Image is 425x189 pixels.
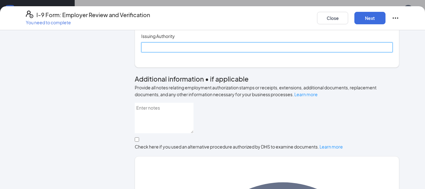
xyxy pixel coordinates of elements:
div: Check here if you used an alternative procedure authorized by DHS to examine documents. [135,143,343,150]
span: • if applicable [204,75,249,83]
svg: FormI9EVerifyIcon [26,11,33,18]
input: Check here if you used an alternative procedure authorized by DHS to examine documents. Learn more [135,137,139,142]
span: Provide all notes relating employment authorization stamps or receipts, extensions, additional do... [135,85,376,97]
svg: Ellipses [392,14,399,22]
a: Learn more [294,92,318,97]
a: Learn more [320,144,343,149]
button: Close [317,12,348,24]
h4: I-9 Form: Employer Review and Verification [36,11,150,19]
button: Next [354,12,385,24]
span: Additional information [135,75,204,83]
p: You need to complete [26,19,150,26]
span: Issuing Authority [141,33,175,39]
